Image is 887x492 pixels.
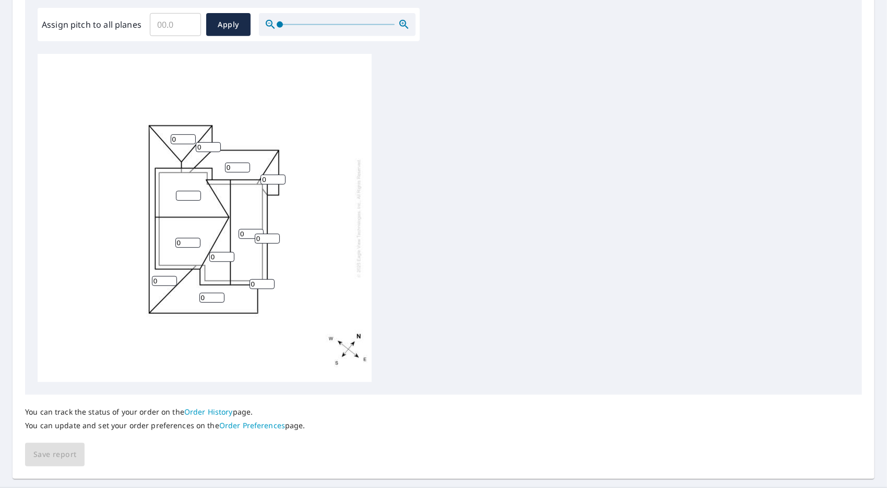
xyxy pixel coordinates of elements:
[25,407,305,417] p: You can track the status of your order on the page.
[150,10,201,39] input: 00.0
[215,18,242,31] span: Apply
[42,18,141,31] label: Assign pitch to all planes
[25,421,305,430] p: You can update and set your order preferences on the page.
[184,407,233,417] a: Order History
[206,13,251,36] button: Apply
[219,420,285,430] a: Order Preferences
